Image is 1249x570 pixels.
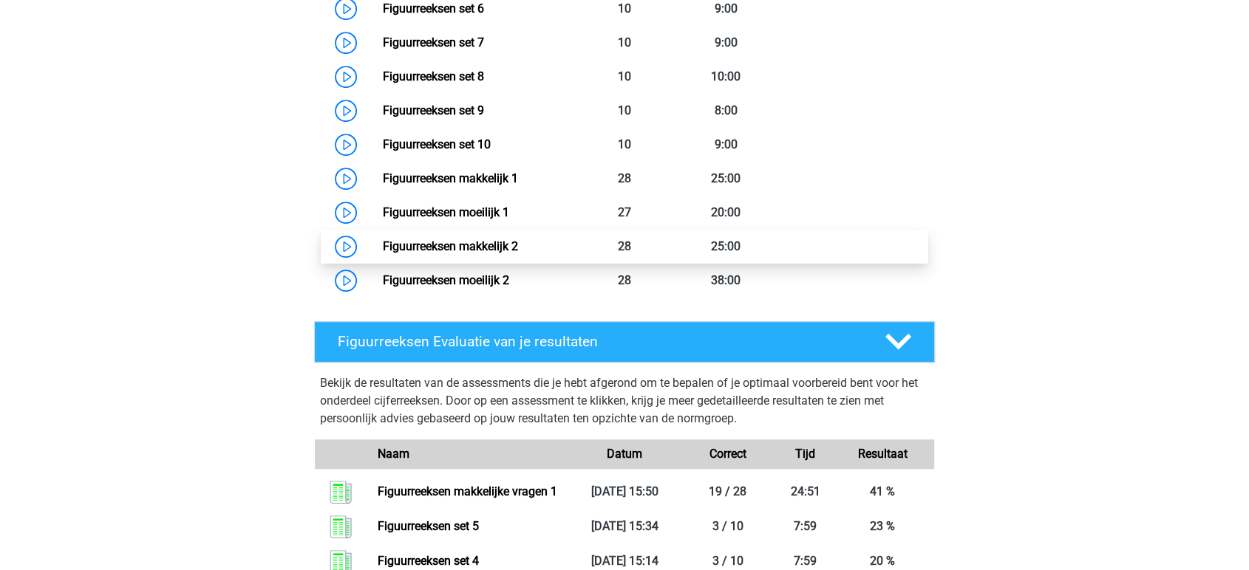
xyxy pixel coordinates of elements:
div: Correct [676,445,780,463]
a: Figuurreeksen makkelijke vragen 1 [378,484,557,498]
div: Tijd [780,445,831,463]
a: Figuurreeksen makkelijk 2 [382,239,517,253]
a: Figuurreeksen set 10 [382,137,490,151]
a: Figuurreeksen moeilijk 1 [382,205,508,219]
a: Figuurreeksen set 6 [382,1,483,16]
div: Naam [367,445,573,463]
a: Figuurreeksen makkelijk 1 [382,171,517,185]
a: Figuurreeksen set 7 [382,35,483,49]
p: Bekijk de resultaten van de assessments die je hebt afgerond om te bepalen of je optimaal voorber... [320,374,929,427]
a: Figuurreeksen set 4 [378,554,479,568]
a: Figuurreeksen set 5 [378,519,479,533]
div: Datum [573,445,676,463]
div: Resultaat [831,445,934,463]
a: Figuurreeksen set 8 [382,69,483,83]
h4: Figuurreeksen Evaluatie van je resultaten [338,333,862,350]
a: Figuurreeksen moeilijk 2 [382,273,508,287]
a: Figuurreeksen Evaluatie van je resultaten [308,321,941,363]
a: Figuurreeksen set 9 [382,103,483,117]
